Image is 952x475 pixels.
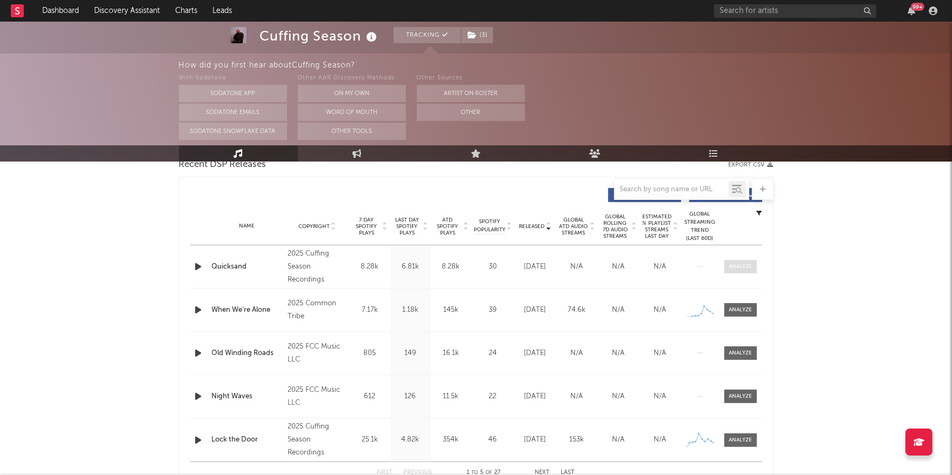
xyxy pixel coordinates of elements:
div: N/A [601,348,637,359]
div: Other A&R Discovery Methods [298,72,406,85]
div: N/A [559,391,595,402]
div: 16.1k [434,348,469,359]
div: 805 [352,348,388,359]
div: N/A [642,434,678,445]
button: Sodatone Emails [179,104,287,121]
div: [DATE] [517,305,554,316]
div: 25.1k [352,434,388,445]
div: N/A [642,305,678,316]
div: Cuffing Season [260,27,380,45]
div: 126 [393,391,428,402]
a: Quicksand [212,262,283,272]
div: 46 [474,434,512,445]
button: Export CSV [729,162,774,168]
span: Last Day Spotify Plays [393,217,422,236]
div: N/A [642,391,678,402]
span: to [471,470,478,475]
span: Copyright [298,223,330,230]
div: 4.82k [393,434,428,445]
button: On My Own [298,85,406,102]
span: of [485,470,492,475]
div: 153k [559,434,595,445]
div: 30 [474,262,512,272]
a: Night Waves [212,391,283,402]
span: Estimated % Playlist Streams Last Day [642,213,672,239]
div: 2025 Common Tribe [288,297,347,323]
div: N/A [642,262,678,272]
div: N/A [601,434,637,445]
span: ATD Spotify Plays [434,217,462,236]
div: 1.18k [393,305,428,316]
div: 2025 Cuffing Season Recordings [288,420,347,459]
span: Global ATD Audio Streams [559,217,589,236]
input: Search for artists [714,4,876,18]
div: N/A [601,391,637,402]
button: 99+ [908,6,915,15]
div: 2025 FCC Music LLC [288,340,347,366]
button: (3) [462,27,493,43]
div: 8.28k [352,262,388,272]
div: 7.17k [352,305,388,316]
div: 8.28k [434,262,469,272]
a: When We’re Alone [212,305,283,316]
div: N/A [642,348,678,359]
button: Other [417,104,525,121]
a: Old Winding Roads [212,348,283,359]
div: 22 [474,391,512,402]
div: Name [212,222,283,230]
div: With Sodatone [179,72,287,85]
div: 145k [434,305,469,316]
span: Spotify Popularity [474,218,505,234]
button: Word Of Mouth [298,104,406,121]
span: Released [520,223,545,230]
div: 2025 Cuffing Season Recordings [288,247,347,286]
div: 11.5k [434,391,469,402]
div: 6.81k [393,262,428,272]
span: Global Rolling 7D Audio Streams [601,213,630,239]
div: [DATE] [517,434,554,445]
div: [DATE] [517,391,554,402]
button: Sodatone App [179,85,287,102]
input: Search by song name or URL [615,185,729,194]
div: [DATE] [517,348,554,359]
div: N/A [559,348,595,359]
div: 39 [474,305,512,316]
div: N/A [601,262,637,272]
button: Artist on Roster [417,85,525,102]
div: N/A [559,262,595,272]
div: 99 + [911,3,924,11]
span: ( 3 ) [461,27,494,43]
div: 24 [474,348,512,359]
div: 612 [352,391,388,402]
button: Other Tools [298,123,406,140]
div: N/A [601,305,637,316]
span: 7 Day Spotify Plays [352,217,381,236]
div: 149 [393,348,428,359]
span: Recent DSP Releases [179,158,267,171]
button: Tracking [394,27,461,43]
div: 2025 FCC Music LLC [288,384,347,410]
div: 354k [434,434,469,445]
button: Sodatone Snowflake Data [179,123,287,140]
div: [DATE] [517,262,554,272]
a: Lock the Door [212,434,283,445]
div: Other Sources [417,72,525,85]
div: 74.6k [559,305,595,316]
div: Global Streaming Trend (Last 60D) [684,210,716,243]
